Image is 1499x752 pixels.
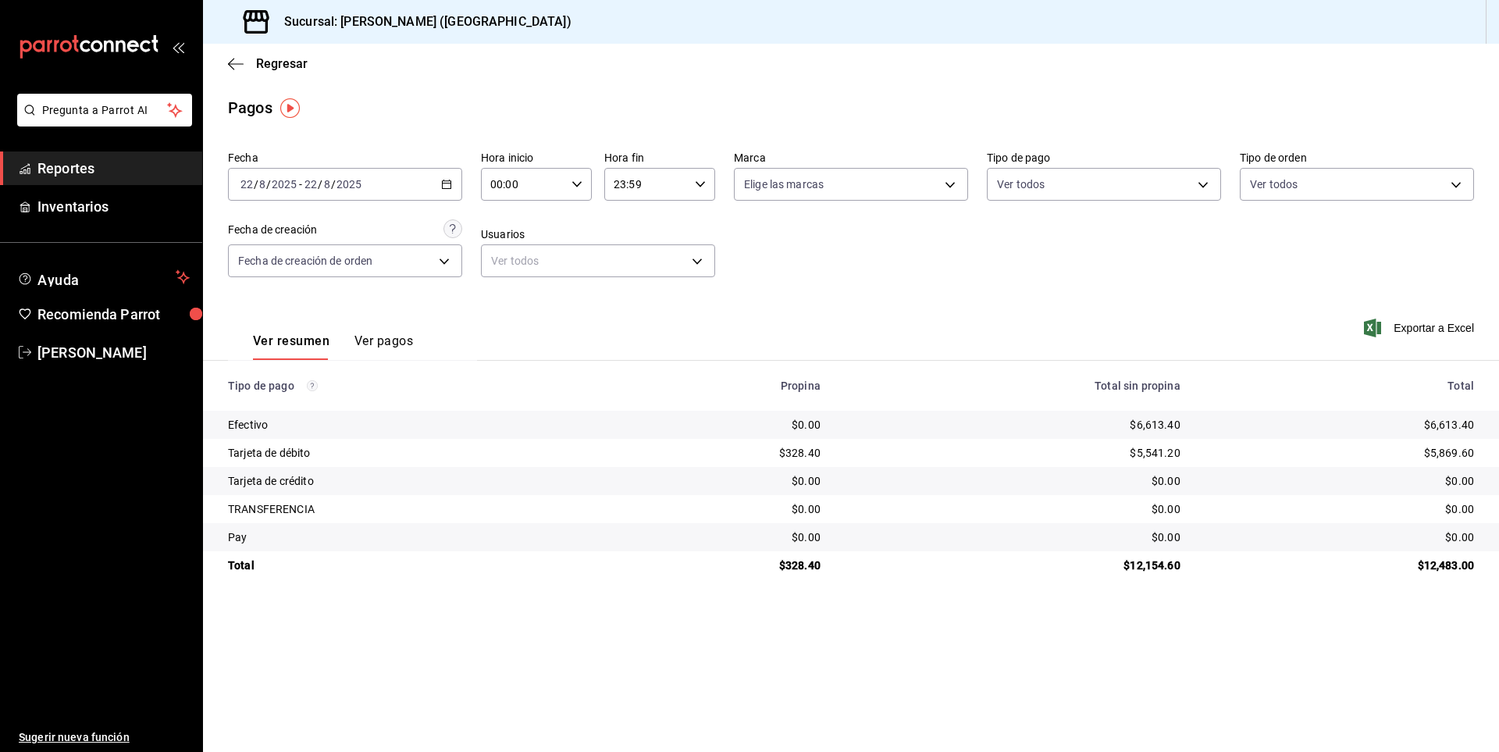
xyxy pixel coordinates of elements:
div: $0.00 [629,473,821,489]
span: Recomienda Parrot [37,304,190,325]
div: $5,869.60 [1205,445,1474,461]
div: $6,613.40 [1205,417,1474,433]
div: $328.40 [629,445,821,461]
div: $12,154.60 [846,558,1180,573]
input: ---- [271,178,297,191]
span: Pregunta a Parrot AI [42,102,168,119]
div: $12,483.00 [1205,558,1474,573]
span: Regresar [256,56,308,71]
a: Pregunta a Parrot AI [11,113,192,130]
label: Usuarios [481,229,715,240]
span: [PERSON_NAME] [37,342,190,363]
div: $0.00 [1205,529,1474,545]
input: ---- [336,178,362,191]
span: / [331,178,336,191]
div: Total sin propina [846,380,1180,392]
button: Regresar [228,56,308,71]
input: -- [258,178,266,191]
span: Sugerir nueva función [19,729,190,746]
div: $0.00 [846,473,1180,489]
div: $0.00 [1205,501,1474,517]
span: Elige las marcas [744,176,824,192]
div: Tarjeta de débito [228,445,604,461]
div: $5,541.20 [846,445,1180,461]
h3: Sucursal: [PERSON_NAME] ([GEOGRAPHIC_DATA]) [272,12,571,31]
button: Ver pagos [354,333,413,360]
div: navigation tabs [253,333,413,360]
label: Fecha [228,152,462,163]
div: Total [228,558,604,573]
div: Pay [228,529,604,545]
img: Tooltip marker [280,98,300,118]
span: Fecha de creación de orden [238,253,372,269]
input: -- [323,178,331,191]
div: $328.40 [629,558,821,573]
div: $0.00 [1205,473,1474,489]
div: TRANSFERENCIA [228,501,604,517]
div: Fecha de creación [228,222,317,238]
input: -- [304,178,318,191]
div: Propina [629,380,821,392]
span: Ayuda [37,268,169,287]
span: Ver todos [997,176,1045,192]
input: -- [240,178,254,191]
div: Tarjeta de crédito [228,473,604,489]
span: / [266,178,271,191]
span: Ver todos [1250,176,1298,192]
label: Hora inicio [481,152,592,163]
button: Exportar a Excel [1367,319,1474,337]
div: $0.00 [846,501,1180,517]
button: open_drawer_menu [172,41,184,53]
button: Ver resumen [253,333,329,360]
div: $0.00 [629,529,821,545]
div: Ver todos [481,244,715,277]
button: Pregunta a Parrot AI [17,94,192,127]
div: Efectivo [228,417,604,433]
div: $0.00 [629,417,821,433]
div: Tipo de pago [228,380,604,392]
span: Reportes [37,158,190,179]
span: - [299,178,302,191]
label: Tipo de pago [987,152,1221,163]
span: Inventarios [37,196,190,217]
label: Tipo de orden [1240,152,1474,163]
span: / [254,178,258,191]
div: $0.00 [629,501,821,517]
span: / [318,178,322,191]
label: Marca [734,152,968,163]
div: $6,613.40 [846,417,1180,433]
div: Total [1205,380,1474,392]
label: Hora fin [604,152,715,163]
div: $0.00 [846,529,1180,545]
div: Pagos [228,96,272,119]
svg: Los pagos realizados con Pay y otras terminales son montos brutos. [307,380,318,391]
